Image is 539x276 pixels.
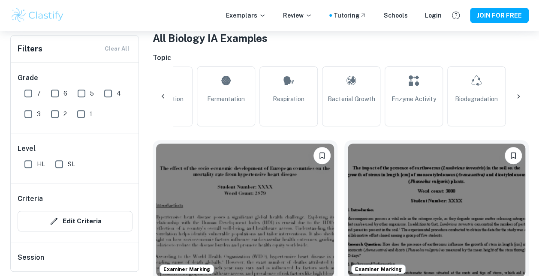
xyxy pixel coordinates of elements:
button: Please log in to bookmark exemplars [313,147,331,164]
button: Help and Feedback [449,8,463,23]
h1: All Biology IA Examples [153,30,529,46]
span: 2 [63,109,67,119]
span: Biodegradation [455,94,498,104]
a: Login [425,11,442,20]
span: 6 [63,89,67,98]
span: Fermentation [207,94,245,104]
span: Bacterial Growth [328,94,375,104]
span: 5 [90,89,94,98]
h6: Level [18,144,132,154]
span: Examiner Marking [160,265,214,273]
h6: Session [18,252,132,270]
img: Clastify logo [10,7,65,24]
a: Schools [384,11,408,20]
h6: Grade [18,73,132,83]
h6: Criteria [18,194,43,204]
span: SL [68,159,75,169]
span: 4 [117,89,121,98]
h6: Topic [153,53,529,63]
span: 1 [90,109,92,119]
button: Please log in to bookmark exemplars [505,147,522,164]
p: Exemplars [226,11,266,20]
span: 3 [37,109,41,119]
button: Edit Criteria [18,211,132,231]
button: JOIN FOR FREE [470,8,529,23]
span: HL [37,159,45,169]
span: 7 [37,89,41,98]
a: Tutoring [334,11,367,20]
span: Enzyme Activity [391,94,436,104]
h6: Filters [18,43,42,55]
span: Respiration [273,94,304,104]
p: Review [283,11,312,20]
span: Examiner Marking [352,265,405,273]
